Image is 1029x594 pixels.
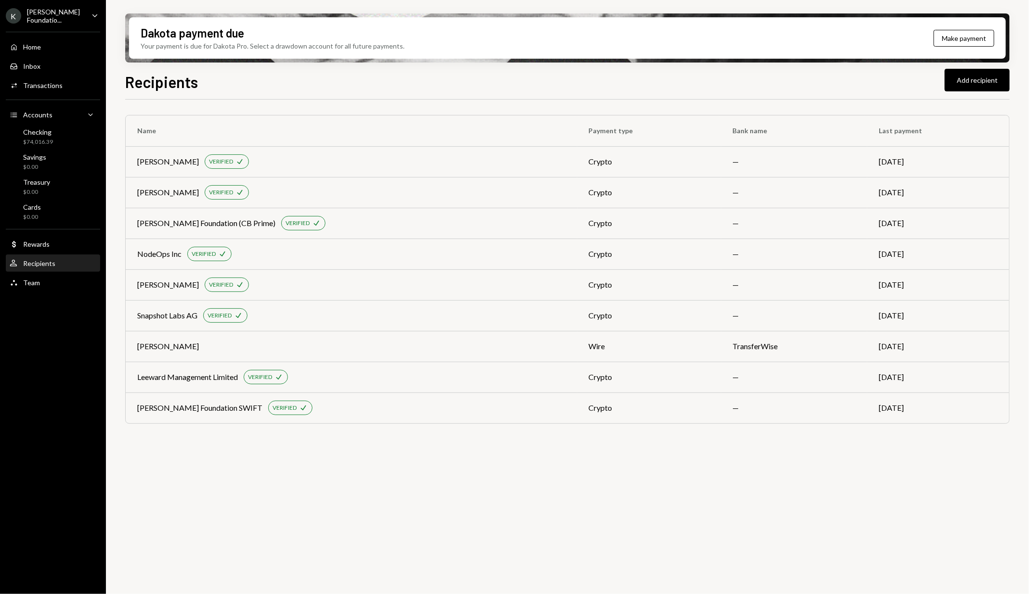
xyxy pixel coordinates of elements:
div: $0.00 [23,163,46,171]
td: — [721,177,867,208]
div: crypto [589,310,710,321]
th: Bank name [721,115,867,146]
div: crypto [589,371,710,383]
a: Inbox [6,57,100,75]
td: [DATE] [867,392,1009,423]
div: [PERSON_NAME] [137,156,199,167]
div: VERIFIED [273,404,297,412]
div: Leeward Management Limited [137,371,238,383]
th: Last payment [867,115,1009,146]
td: TransferWise [721,331,867,362]
div: crypto [589,279,710,291]
a: Rewards [6,235,100,253]
div: Snapshot Labs AG [137,310,197,321]
div: Your payment is due for Dakota Pro. Select a drawdown account for all future payments. [141,41,404,51]
td: [DATE] [867,146,1009,177]
button: Make payment [934,30,994,47]
div: Team [23,278,40,287]
div: VERIFIED [209,281,233,289]
td: — [721,300,867,331]
div: [PERSON_NAME] Foundation SWIFT [137,402,262,414]
h1: Recipients [125,72,198,91]
div: Rewards [23,240,50,248]
div: VERIFIED [248,373,272,381]
div: VERIFIED [192,250,216,258]
div: crypto [589,402,710,414]
a: Accounts [6,106,100,123]
div: VERIFIED [209,189,233,197]
div: Transactions [23,81,63,89]
td: — [721,362,867,392]
td: [DATE] [867,300,1009,331]
div: [PERSON_NAME] [137,187,199,198]
td: [DATE] [867,362,1009,392]
a: Treasury$0.00 [6,175,100,198]
div: Treasury [23,178,50,186]
div: $0.00 [23,188,50,196]
td: [DATE] [867,208,1009,239]
div: crypto [589,156,710,167]
div: VERIFIED [286,219,310,227]
div: K [6,8,21,24]
td: [DATE] [867,239,1009,269]
div: Accounts [23,111,52,119]
td: — [721,269,867,300]
div: [PERSON_NAME] [137,279,199,291]
a: Checking$74,016.39 [6,125,100,148]
td: [DATE] [867,331,1009,362]
div: Recipients [23,259,55,267]
a: Transactions [6,76,100,94]
div: wire [589,341,710,352]
div: crypto [589,248,710,260]
td: [DATE] [867,269,1009,300]
a: Recipients [6,254,100,272]
div: Savings [23,153,46,161]
div: [PERSON_NAME] Foundatio... [27,8,84,24]
div: Checking [23,128,53,136]
td: [DATE] [867,177,1009,208]
div: Home [23,43,41,51]
div: VERIFIED [209,158,233,166]
a: Savings$0.00 [6,150,100,173]
div: [PERSON_NAME] [137,341,199,352]
div: Inbox [23,62,40,70]
td: — [721,146,867,177]
div: Cards [23,203,41,211]
td: — [721,239,867,269]
button: Add recipient [945,69,1010,91]
a: Team [6,274,100,291]
a: Cards$0.00 [6,200,100,223]
div: $74,016.39 [23,138,53,146]
a: Home [6,38,100,55]
div: crypto [589,217,710,229]
div: Dakota payment due [141,25,244,41]
td: — [721,208,867,239]
th: Name [126,115,577,146]
div: NodeOps Inc [137,248,182,260]
div: crypto [589,187,710,198]
div: $0.00 [23,213,41,221]
div: VERIFIED [208,312,232,320]
td: — [721,392,867,423]
div: [PERSON_NAME] Foundation (CB Prime) [137,217,275,229]
th: Payment type [577,115,721,146]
